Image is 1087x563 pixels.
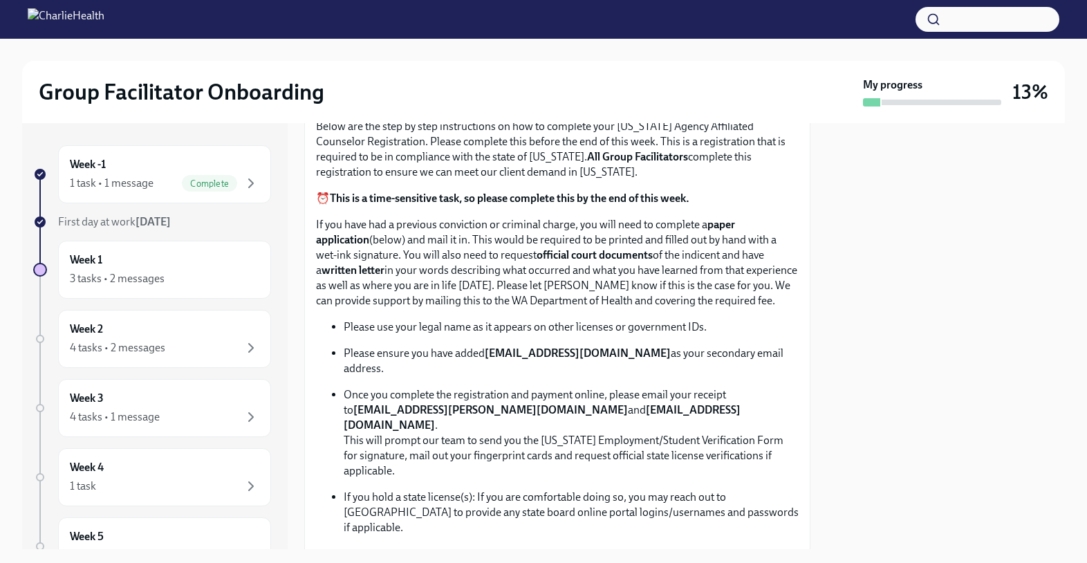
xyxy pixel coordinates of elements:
[485,347,671,360] strong: [EMAIL_ADDRESS][DOMAIN_NAME]
[33,448,271,506] a: Week 41 task
[371,547,636,560] strong: IMPORTANT Note on Security of Sensitive Information:
[33,241,271,299] a: Week 13 tasks • 2 messages
[70,529,104,544] h6: Week 5
[70,340,165,356] div: 4 tasks • 2 messages
[316,119,799,180] p: Below are the step by step instructions on how to complete your [US_STATE] Agency Affiliated Coun...
[344,346,799,376] p: Please ensure you have added as your secondary email address.
[33,145,271,203] a: Week -11 task • 1 messageComplete
[70,252,102,268] h6: Week 1
[58,215,171,228] span: First day at work
[316,191,799,206] p: ⏰
[344,387,799,479] p: Once you complete the registration and payment online, please email your receipt to and . This wi...
[344,490,799,535] p: If you hold a state license(s): If you are comfortable doing so, you may reach out to [GEOGRAPHIC...
[353,403,628,416] strong: [EMAIL_ADDRESS][PERSON_NAME][DOMAIN_NAME]
[537,248,653,261] strong: official court documents
[70,548,96,563] div: 1 task
[33,310,271,368] a: Week 24 tasks • 2 messages
[70,176,154,191] div: 1 task • 1 message
[182,178,237,189] span: Complete
[322,264,384,277] strong: written letter
[344,320,799,335] p: Please use your legal name as it appears on other licenses or government IDs.
[70,460,104,475] h6: Week 4
[330,192,689,205] strong: This is a time-sensitive task, so please complete this by the end of this week.
[136,215,171,228] strong: [DATE]
[70,391,104,406] h6: Week 3
[70,409,160,425] div: 4 tasks • 1 message
[28,8,104,30] img: CharlieHealth
[70,157,106,172] h6: Week -1
[70,479,96,494] div: 1 task
[1012,80,1048,104] h3: 13%
[33,379,271,437] a: Week 34 tasks • 1 message
[587,150,688,163] strong: All Group Facilitators
[39,78,324,106] h2: Group Facilitator Onboarding
[863,77,922,93] strong: My progress
[70,271,165,286] div: 3 tasks • 2 messages
[316,217,799,308] p: If you have had a previous conviction or criminal charge, you will need to complete a (below) and...
[33,214,271,230] a: First day at work[DATE]
[70,322,103,337] h6: Week 2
